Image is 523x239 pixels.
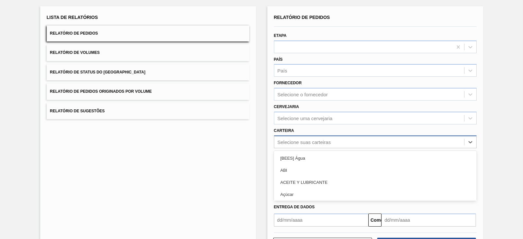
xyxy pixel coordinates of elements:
[50,89,152,94] font: Relatório de Pedidos Originados por Volume
[47,15,98,20] font: Lista de Relatórios
[368,214,381,227] button: Comeu
[371,217,386,223] font: Comeu
[47,45,249,61] button: Relatório de Volumes
[274,200,477,213] div: Açúcar Líquido
[278,92,328,97] font: Selecione o fornecedor
[47,103,249,119] button: Relatório de Sugestões
[274,33,287,38] font: Etapa
[50,51,100,55] font: Relatório de Volumes
[381,214,476,227] input: dd/mm/aaaa
[47,84,249,100] button: Relatório de Pedidos Originados por Volume
[50,70,145,74] font: Relatório de Status do [GEOGRAPHIC_DATA]
[274,152,477,164] div: [BEES] Água
[50,31,98,36] font: Relatório de Pedidos
[278,68,287,73] font: País
[274,164,477,176] div: ABI
[274,81,302,85] font: Fornecedor
[274,128,294,133] font: Carteira
[274,188,477,200] div: Açúcar
[47,25,249,41] button: Relatório de Pedidos
[50,109,105,113] font: Relatório de Sugestões
[47,64,249,80] button: Relatório de Status do [GEOGRAPHIC_DATA]
[274,214,368,227] input: dd/mm/aaaa
[274,104,299,109] font: Cervejaria
[278,115,332,121] font: Selecione uma cervejaria
[274,57,283,62] font: País
[274,15,330,20] font: Relatório de Pedidos
[274,176,477,188] div: ACEITE Y LUBRICANTE
[278,139,331,145] font: Selecione suas carteiras
[274,205,315,209] font: Entrega de dados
